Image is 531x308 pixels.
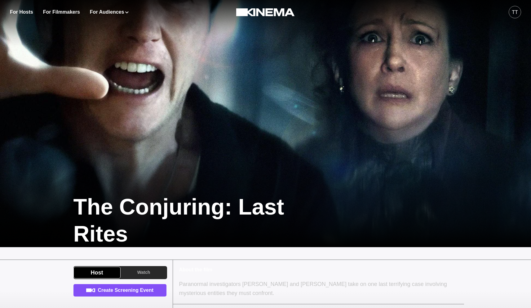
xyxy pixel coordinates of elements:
button: For Audiences [90,8,129,16]
a: For Hosts [10,8,33,16]
h1: The Conjuring: Last Rites [73,193,331,247]
p: Paranormal investigators [PERSON_NAME] and [PERSON_NAME] take on one last terrifying case involvi... [179,280,458,298]
div: tt [512,9,518,16]
p: About the film [179,266,458,274]
a: For Filmmakers [43,8,80,16]
a: Create Screening Event [73,284,166,297]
